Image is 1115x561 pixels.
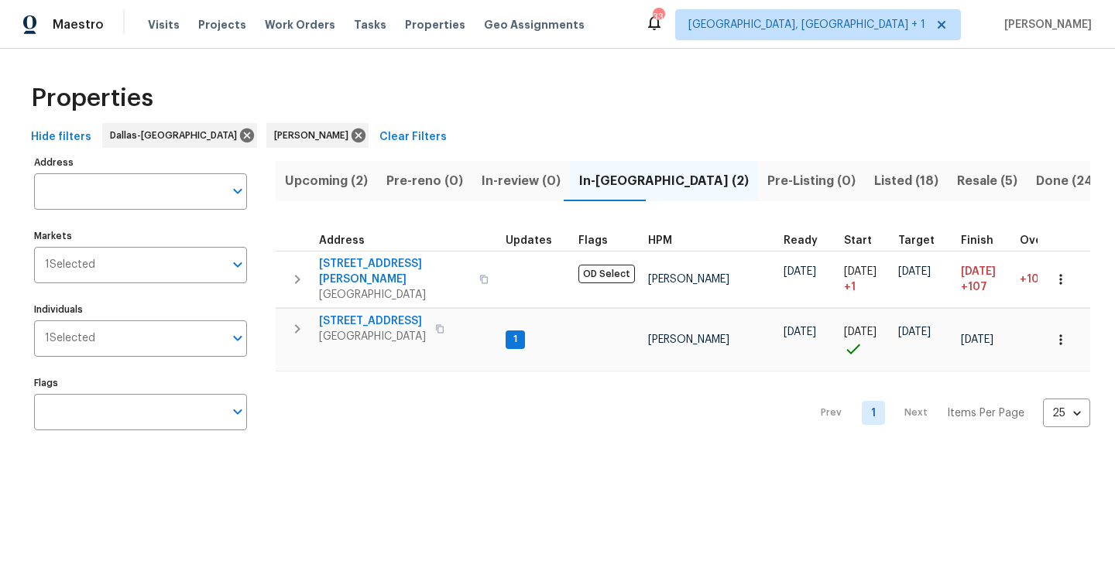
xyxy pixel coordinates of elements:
span: Properties [405,17,465,32]
span: [PERSON_NAME] [998,17,1092,32]
span: [PERSON_NAME] [274,128,355,143]
span: 1 Selected [45,258,95,272]
div: Actual renovation start date [844,235,886,246]
span: [STREET_ADDRESS] [319,313,426,329]
button: Open [227,254,249,275]
a: Goto page 1 [862,401,885,425]
span: +107 [1020,274,1046,285]
button: Hide filters [25,123,98,152]
span: Ready [784,235,818,246]
label: Flags [34,378,247,388]
span: +107 [961,279,987,295]
span: Finish [961,235,993,246]
span: [DATE] [961,266,996,277]
span: Hide filters [31,128,91,147]
span: Dallas-[GEOGRAPHIC_DATA] [110,128,243,143]
span: Overall [1020,235,1060,246]
span: Pre-Listing (0) [767,170,856,192]
span: [DATE] [961,334,993,345]
button: Open [227,327,249,349]
span: HPM [648,235,672,246]
span: [PERSON_NAME] [648,274,729,285]
span: [GEOGRAPHIC_DATA], [GEOGRAPHIC_DATA] + 1 [688,17,925,32]
span: OD Select [578,265,635,283]
span: [DATE] [898,266,931,277]
span: Listed (18) [874,170,938,192]
span: Upcoming (2) [285,170,368,192]
span: Pre-reno (0) [386,170,463,192]
span: 1 Selected [45,332,95,345]
div: Days past target finish date [1020,235,1074,246]
span: 1 [507,333,523,346]
div: Target renovation project end date [898,235,949,246]
td: Project started 1 days late [838,251,892,307]
span: [DATE] [898,327,931,337]
span: [DATE] [844,327,877,337]
span: Flags [578,235,608,246]
div: 25 [1043,393,1090,433]
button: Open [227,180,249,202]
label: Address [34,158,247,167]
button: Clear Filters [373,123,453,152]
span: In-review (0) [482,170,561,192]
span: Address [319,235,365,246]
span: Work Orders [265,17,335,32]
span: Geo Assignments [484,17,585,32]
span: [GEOGRAPHIC_DATA] [319,287,470,303]
button: Open [227,401,249,422]
td: Project started on time [838,308,892,371]
div: [PERSON_NAME] [266,123,369,148]
span: [STREET_ADDRESS][PERSON_NAME] [319,256,470,287]
span: + 1 [844,279,856,295]
span: [DATE] [784,266,816,277]
p: Items Per Page [947,405,1024,421]
span: In-[GEOGRAPHIC_DATA] (2) [579,170,749,192]
span: Projects [198,17,246,32]
span: [DATE] [784,327,816,337]
td: 107 day(s) past target finish date [1014,251,1080,307]
div: Dallas-[GEOGRAPHIC_DATA] [102,123,257,148]
label: Individuals [34,305,247,314]
span: [GEOGRAPHIC_DATA] [319,329,426,344]
label: Markets [34,231,247,241]
span: Clear Filters [379,128,447,147]
td: Scheduled to finish 107 day(s) late [955,251,1014,307]
span: Tasks [354,19,386,30]
span: Target [898,235,935,246]
span: Visits [148,17,180,32]
span: Resale (5) [957,170,1017,192]
nav: Pagination Navigation [806,381,1090,445]
span: Done (248) [1036,170,1106,192]
div: Earliest renovation start date (first business day after COE or Checkout) [784,235,832,246]
span: Maestro [53,17,104,32]
span: Properties [31,91,153,106]
span: [PERSON_NAME] [648,334,729,345]
span: [DATE] [844,266,877,277]
span: Updates [506,235,552,246]
div: Projected renovation finish date [961,235,1007,246]
span: Start [844,235,872,246]
div: 33 [653,9,664,25]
